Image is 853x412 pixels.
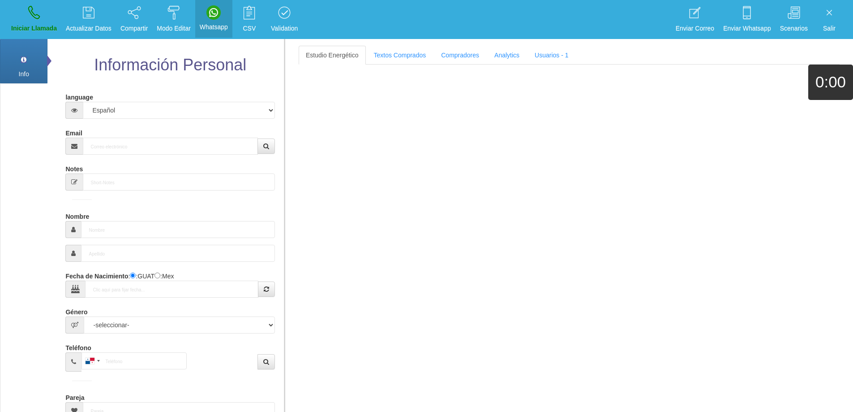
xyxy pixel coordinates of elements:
[808,74,853,91] h1: 0:00
[83,138,257,155] input: Correo electrónico
[299,46,366,65] a: Estudio Energético
[66,23,111,34] p: Actualizar Datos
[487,46,527,65] a: Analytics
[720,3,774,36] a: Enviar Whatsapp
[200,22,228,32] p: Whatsapp
[83,173,274,191] input: Short-Notes
[434,46,486,65] a: Compradores
[780,23,808,34] p: Scenarios
[197,3,231,35] a: Whatsapp
[237,23,262,34] p: CSV
[81,245,274,262] input: Apellido
[117,3,151,36] a: Compartir
[65,269,128,281] label: Fecha de Nacimiento
[65,209,89,221] label: Nombre
[271,23,298,34] p: Validation
[81,352,187,369] input: Teléfono
[65,340,91,352] label: Teléfono
[65,161,83,173] label: Notes
[527,46,575,65] a: Usuarios - 1
[8,3,60,36] a: Iniciar Llamada
[673,3,717,36] a: Enviar Correo
[777,3,811,36] a: Scenarios
[11,23,57,34] p: Iniciar Llamada
[814,3,845,36] a: Salir
[82,353,103,369] div: Panama (Panamá): +507
[723,23,771,34] p: Enviar Whatsapp
[65,126,82,138] label: Email
[268,3,301,36] a: Validation
[154,3,193,36] a: Modo Editar
[120,23,148,34] p: Compartir
[65,269,274,298] div: : :GUAT :Mex
[234,3,265,36] a: CSV
[63,3,115,36] a: Actualizar Datos
[157,23,190,34] p: Modo Editar
[63,56,277,74] h2: Información Personal
[81,221,274,238] input: Nombre
[676,23,714,34] p: Enviar Correo
[367,46,433,65] a: Textos Comprados
[817,23,842,34] p: Salir
[130,273,136,278] input: :Quechi GUAT
[65,90,93,102] label: language
[65,390,84,402] label: Pareja
[154,273,160,278] input: :Yuca-Mex
[65,304,87,317] label: Género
